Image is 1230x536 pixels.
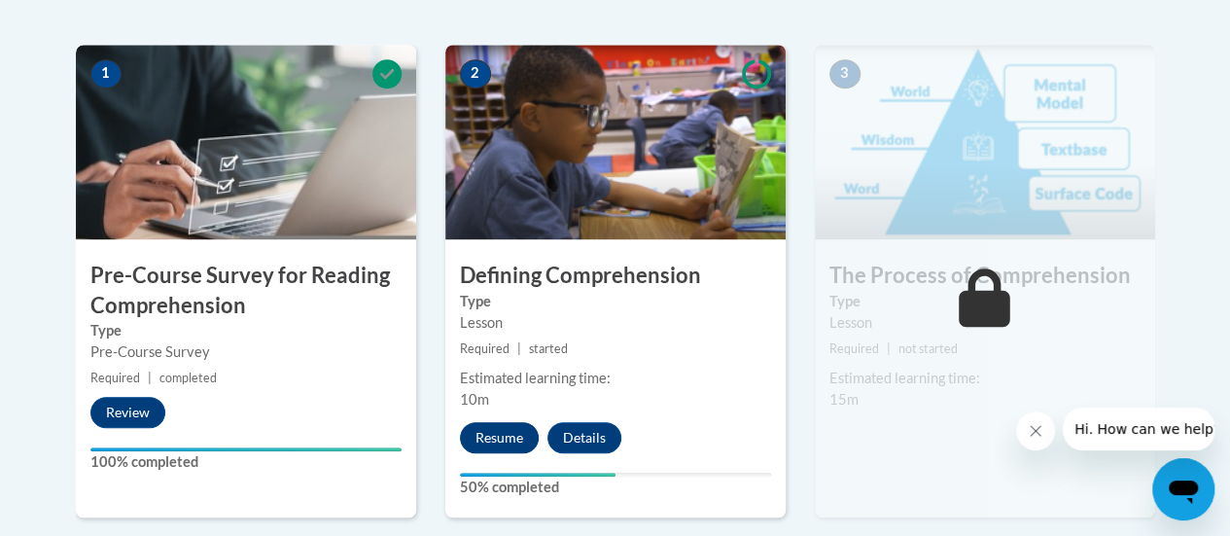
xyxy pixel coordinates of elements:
[12,14,158,29] span: Hi. How can we help?
[829,312,1141,334] div: Lesson
[90,397,165,428] button: Review
[460,473,615,477] div: Your progress
[90,341,402,363] div: Pre-Course Survey
[90,447,402,451] div: Your progress
[829,291,1141,312] label: Type
[148,371,152,385] span: |
[460,477,771,498] label: 50% completed
[898,341,958,356] span: not started
[90,59,122,89] span: 1
[460,368,771,389] div: Estimated learning time:
[1016,411,1055,450] iframe: Close message
[76,45,416,239] img: Course Image
[460,59,491,89] span: 2
[76,261,416,321] h3: Pre-Course Survey for Reading Comprehension
[829,391,859,408] span: 15m
[159,371,217,385] span: completed
[90,371,140,385] span: Required
[529,341,568,356] span: started
[829,341,879,356] span: Required
[460,341,510,356] span: Required
[815,261,1155,291] h3: The Process of Comprehension
[1152,458,1214,520] iframe: Button to launch messaging window
[460,312,771,334] div: Lesson
[460,391,489,408] span: 10m
[90,320,402,341] label: Type
[90,451,402,473] label: 100% completed
[829,59,861,89] span: 3
[815,45,1155,239] img: Course Image
[460,291,771,312] label: Type
[1063,408,1214,450] iframe: Message from company
[460,422,539,453] button: Resume
[829,368,1141,389] div: Estimated learning time:
[445,261,786,291] h3: Defining Comprehension
[547,422,621,453] button: Details
[445,45,786,239] img: Course Image
[517,341,521,356] span: |
[887,341,891,356] span: |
